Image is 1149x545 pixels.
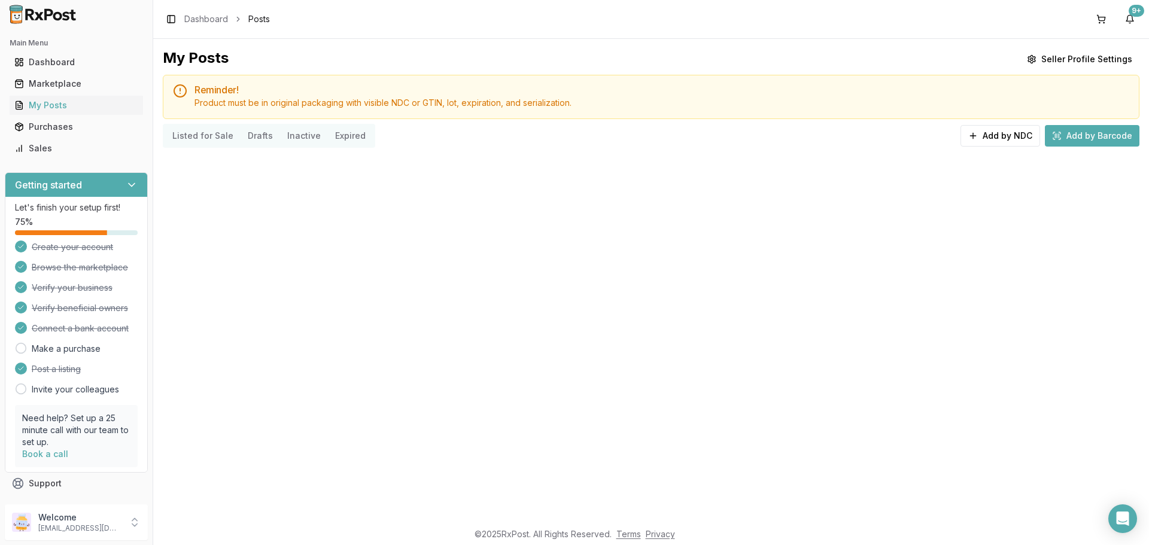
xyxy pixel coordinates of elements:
div: Product must be in original packaging with visible NDC or GTIN, lot, expiration, and serialization. [194,97,1129,109]
button: Sales [5,139,148,158]
a: Invite your colleagues [32,383,119,395]
span: Feedback [29,499,69,511]
button: 9+ [1120,10,1139,29]
a: Dashboard [184,13,228,25]
button: Seller Profile Settings [1020,48,1139,70]
img: RxPost Logo [5,5,81,24]
span: Create your account [32,241,113,253]
button: Expired [328,126,373,145]
span: Verify beneficial owners [32,302,128,314]
div: My Posts [163,48,229,70]
a: Dashboard [10,51,143,73]
button: Add by Barcode [1045,125,1139,147]
p: Need help? Set up a 25 minute call with our team to set up. [22,412,130,448]
a: Privacy [646,529,675,539]
div: Marketplace [14,78,138,90]
p: Welcome [38,511,121,523]
button: Dashboard [5,53,148,72]
a: Book a call [22,449,68,459]
div: Sales [14,142,138,154]
div: Dashboard [14,56,138,68]
a: Sales [10,138,143,159]
p: [EMAIL_ADDRESS][DOMAIN_NAME] [38,523,121,533]
div: Purchases [14,121,138,133]
button: Listed for Sale [165,126,241,145]
a: Purchases [10,116,143,138]
h2: Main Menu [10,38,143,48]
span: Browse the marketplace [32,261,128,273]
a: Make a purchase [32,343,101,355]
button: Purchases [5,117,148,136]
button: Support [5,473,148,494]
div: 9+ [1129,5,1144,17]
span: Connect a bank account [32,322,129,334]
button: Feedback [5,494,148,516]
img: User avatar [12,513,31,532]
h3: Getting started [15,178,82,192]
button: My Posts [5,96,148,115]
a: Terms [616,529,641,539]
h5: Reminder! [194,85,1129,95]
a: My Posts [10,95,143,116]
div: My Posts [14,99,138,111]
button: Drafts [241,126,280,145]
button: Marketplace [5,74,148,93]
span: Post a listing [32,363,81,375]
span: Posts [248,13,270,25]
span: Verify your business [32,282,113,294]
button: Inactive [280,126,328,145]
button: Add by NDC [960,125,1040,147]
span: 75 % [15,216,33,228]
a: Marketplace [10,73,143,95]
nav: breadcrumb [184,13,270,25]
div: Open Intercom Messenger [1108,504,1137,533]
p: Let's finish your setup first! [15,202,138,214]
